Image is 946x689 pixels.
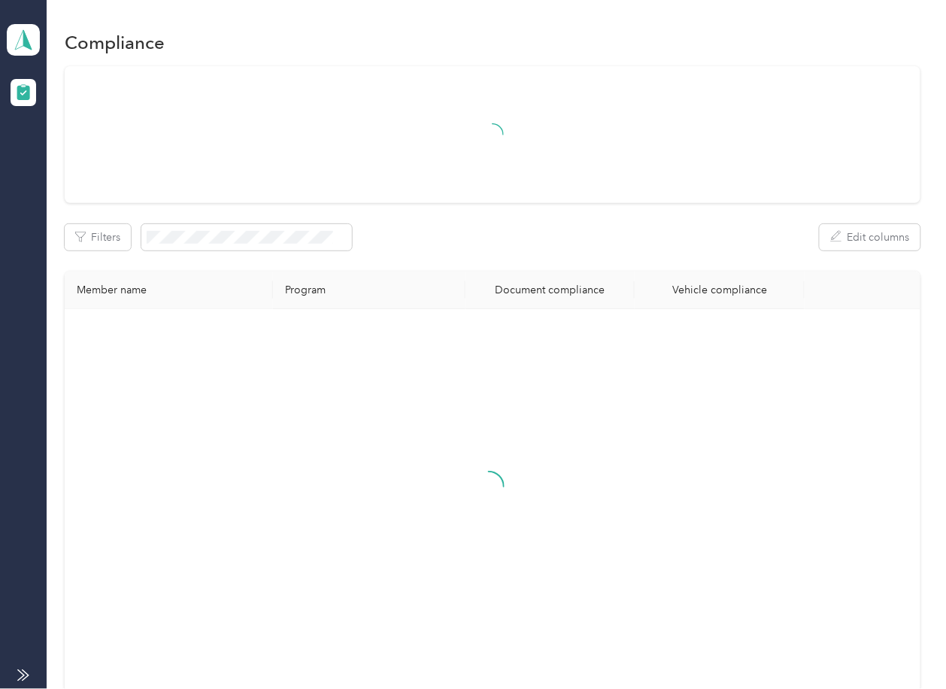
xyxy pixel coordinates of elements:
button: Edit columns [820,224,920,250]
div: Document compliance [478,284,623,296]
iframe: Everlance-gr Chat Button Frame [862,605,946,689]
th: Program [273,272,465,309]
button: Filters [65,224,131,250]
h1: Compliance [65,35,165,50]
th: Member name [65,272,273,309]
div: Vehicle compliance [647,284,792,296]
